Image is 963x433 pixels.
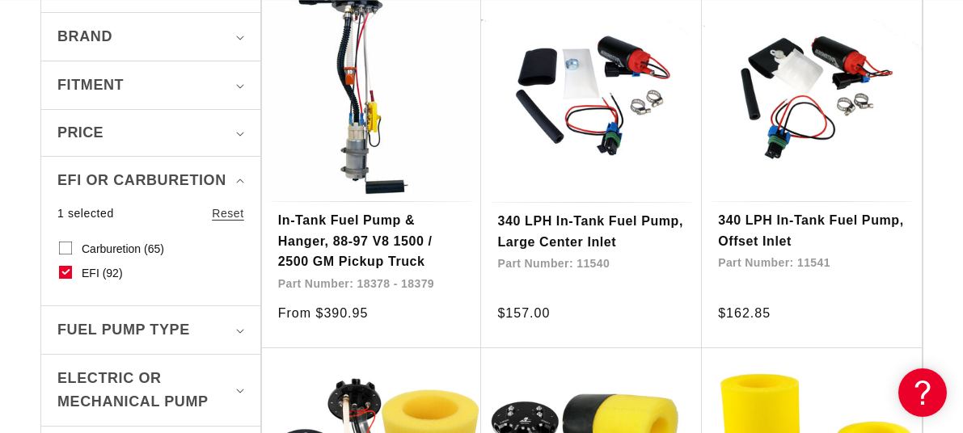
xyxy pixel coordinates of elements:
[57,61,244,109] summary: Fitment (0 selected)
[57,74,124,97] span: Fitment
[57,13,244,61] summary: Brand (0 selected)
[57,355,244,426] summary: Electric or Mechanical Pump (0 selected)
[57,306,244,354] summary: Fuel Pump Type (0 selected)
[497,211,686,252] a: 340 LPH In-Tank Fuel Pump, Large Center Inlet
[57,157,244,204] summary: EFI or Carburetion (1 selected)
[57,204,114,222] span: 1 selected
[57,110,244,156] summary: Price
[57,25,112,48] span: Brand
[718,210,906,251] a: 340 LPH In-Tank Fuel Pump, Offset Inlet
[278,210,466,272] a: In-Tank Fuel Pump & Hanger, 88-97 V8 1500 / 2500 GM Pickup Truck
[82,242,164,256] span: Carburetion (65)
[57,122,103,144] span: Price
[57,367,230,414] span: Electric or Mechanical Pump
[57,318,190,342] span: Fuel Pump Type
[82,266,123,280] span: EFI (92)
[57,169,226,192] span: EFI or Carburetion
[212,204,244,222] a: Reset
